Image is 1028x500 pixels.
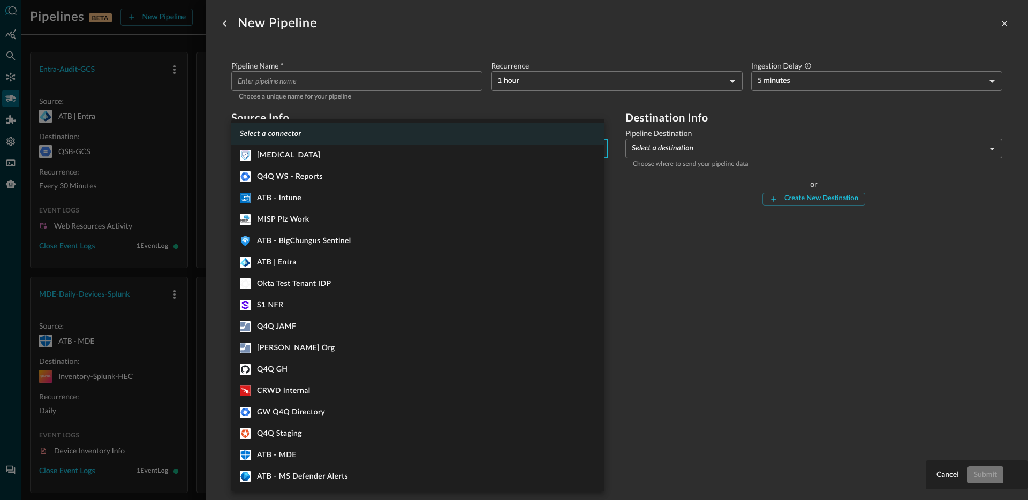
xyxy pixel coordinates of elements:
[240,193,251,203] svg: Microsoft Intune
[240,257,297,268] div: ATB | Entra
[240,343,251,353] svg: JAMF Pro
[240,407,251,418] svg: Google Workspace - Directory API
[240,321,296,332] div: Q4Q JAMF
[240,278,251,289] svg: Okta
[240,150,251,161] svg: Carbon Black Cloud
[240,407,325,418] div: GW Q4Q Directory
[240,171,251,182] svg: Google Workspace - Reports API
[240,364,288,375] div: Q4Q GH
[240,193,301,203] div: ATB - Intune
[240,300,251,310] svg: SentinelOne Singularity Platform
[240,364,251,375] svg: GitHubAdvancedSecurity
[240,343,335,353] div: [PERSON_NAME] Org
[240,321,251,332] svg: JAMF Pro
[240,428,302,439] div: Q4Q Staging
[240,171,323,182] div: Q4Q WS - Reports
[240,471,348,482] div: ATB - MS Defender Alerts
[240,385,311,396] div: CRWD Internal
[240,450,297,460] div: ATB - MDE
[240,150,320,161] div: [MEDICAL_DATA]
[240,236,251,246] svg: Microsoft Sentinel - Incidents
[240,300,283,310] div: S1 NFR
[240,130,301,138] em: Select a connector
[240,471,251,482] svg: Microsoft Graph API - Security
[240,385,251,396] svg: Crowdstrike Falcon
[240,236,351,246] div: ATB - BigChungus Sentinel
[240,214,309,225] div: MISP Plz Work
[240,428,251,439] svg: Auth0
[240,450,251,460] svg: Microsoft Defender for Endpoint
[240,278,331,289] div: Okta Test Tenant IDP
[240,214,251,225] svg: MISP
[240,257,251,268] svg: Microsoft Entra ID (Azure AD)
